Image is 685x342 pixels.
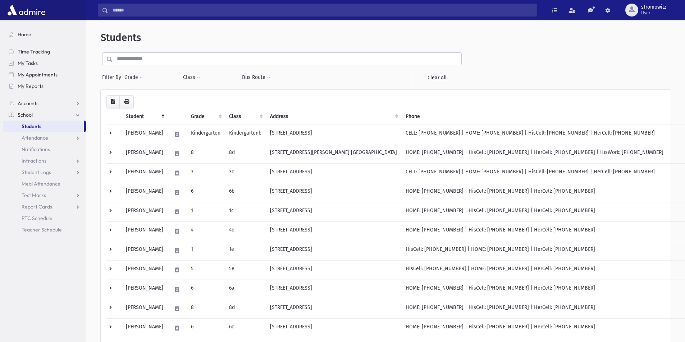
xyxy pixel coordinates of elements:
[225,260,266,280] td: 5e
[187,183,225,202] td: 6
[3,46,86,57] a: Time Tracking
[225,221,266,241] td: 4e
[266,202,401,221] td: [STREET_ADDRESS]
[22,203,52,210] span: Report Cards
[183,71,201,84] button: Class
[22,169,51,175] span: Student Logs
[3,189,86,201] a: Test Marks
[187,202,225,221] td: 1
[3,121,84,132] a: Students
[187,299,225,318] td: 8
[3,224,86,235] a: Teacher Schedule
[108,4,537,17] input: Search
[266,183,401,202] td: [STREET_ADDRESS]
[18,100,38,107] span: Accounts
[225,202,266,221] td: 1c
[187,144,225,163] td: 8
[187,163,225,183] td: 3
[101,32,141,43] span: Students
[266,125,401,144] td: [STREET_ADDRESS]
[22,192,46,198] span: Test Marks
[187,260,225,280] td: 5
[225,318,266,338] td: 6c
[225,241,266,260] td: 1e
[122,299,168,318] td: [PERSON_NAME]
[3,178,86,189] a: Meal Attendance
[18,31,31,38] span: Home
[266,299,401,318] td: [STREET_ADDRESS]
[18,112,33,118] span: School
[3,57,86,69] a: My Tasks
[22,215,52,221] span: PTC Schedule
[18,71,58,78] span: My Appointments
[3,80,86,92] a: My Reports
[22,123,41,130] span: Students
[3,155,86,167] a: Infractions
[18,83,44,89] span: My Reports
[266,280,401,299] td: [STREET_ADDRESS]
[122,241,168,260] td: [PERSON_NAME]
[225,280,266,299] td: 6a
[266,221,401,241] td: [STREET_ADDRESS]
[412,71,462,84] a: Clear All
[266,241,401,260] td: [STREET_ADDRESS]
[122,144,168,163] td: [PERSON_NAME]
[225,299,266,318] td: 8d
[122,108,168,125] th: Student: activate to sort column descending
[266,318,401,338] td: [STREET_ADDRESS]
[3,98,86,109] a: Accounts
[187,280,225,299] td: 6
[3,144,86,155] a: Notifications
[22,158,46,164] span: Infractions
[3,167,86,178] a: Student Logs
[187,221,225,241] td: 4
[3,109,86,121] a: School
[641,10,666,16] span: User
[122,183,168,202] td: [PERSON_NAME]
[122,260,168,280] td: [PERSON_NAME]
[18,48,50,55] span: Time Tracking
[18,60,38,66] span: My Tasks
[225,125,266,144] td: Kindergartenb
[122,125,168,144] td: [PERSON_NAME]
[106,95,120,108] button: CSV
[22,226,62,233] span: Teacher Schedule
[187,108,225,125] th: Grade: activate to sort column ascending
[122,221,168,241] td: [PERSON_NAME]
[266,108,401,125] th: Address: activate to sort column ascending
[122,318,168,338] td: [PERSON_NAME]
[225,144,266,163] td: 8d
[3,201,86,212] a: Report Cards
[266,144,401,163] td: [STREET_ADDRESS][PERSON_NAME] [GEOGRAPHIC_DATA]
[225,108,266,125] th: Class: activate to sort column ascending
[102,74,124,81] span: Filter By
[266,260,401,280] td: [STREET_ADDRESS]
[187,318,225,338] td: 6
[22,181,60,187] span: Meal Attendance
[3,69,86,80] a: My Appointments
[266,163,401,183] td: [STREET_ADDRESS]
[3,29,86,40] a: Home
[122,163,168,183] td: [PERSON_NAME]
[119,95,134,108] button: Print
[641,4,666,10] span: sfromowitz
[22,146,50,153] span: Notifications
[124,71,143,84] button: Grade
[187,125,225,144] td: Kindergarten
[242,71,271,84] button: Bus Route
[122,202,168,221] td: [PERSON_NAME]
[187,241,225,260] td: 1
[225,163,266,183] td: 3c
[3,212,86,224] a: PTC Schedule
[3,132,86,144] a: Attendance
[122,280,168,299] td: [PERSON_NAME]
[6,3,47,17] img: AdmirePro
[225,183,266,202] td: 6b
[22,135,48,141] span: Attendance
